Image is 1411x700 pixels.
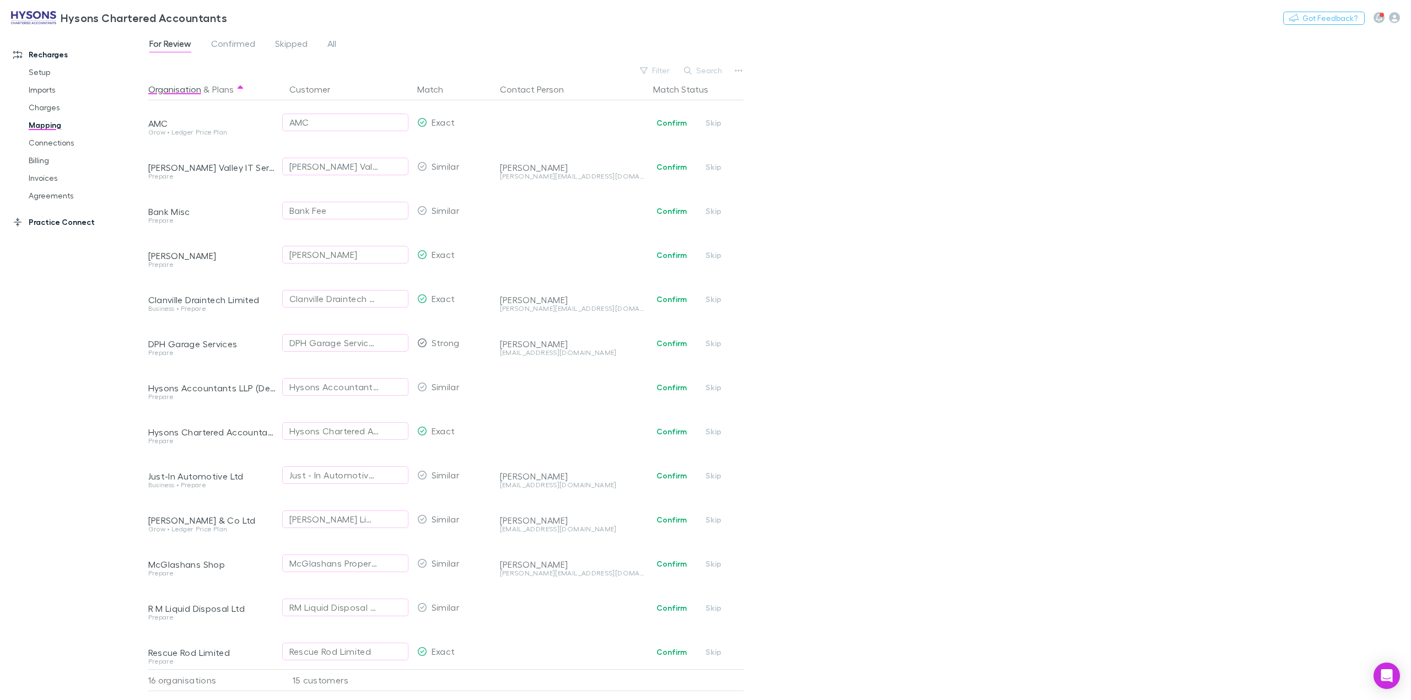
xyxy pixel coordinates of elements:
div: AMC [148,118,276,129]
button: Clanville Draintech Limited [282,290,408,308]
button: Skip [696,293,731,306]
div: Just - In Automotive Limited [289,469,379,482]
div: AMC [289,116,309,129]
button: Confirm [649,337,694,350]
div: Clanville Draintech Limited [289,292,379,305]
div: [PERSON_NAME] [500,515,644,526]
button: DPH Garage Services Ltd [282,334,408,352]
button: Confirm [649,204,694,218]
div: Business • Prepare [148,482,276,488]
div: Just-In Automotive Ltd [148,471,276,482]
div: [PERSON_NAME] [500,471,644,482]
div: [PERSON_NAME] Valley IT Services Limited [289,160,379,173]
button: Confirm [649,293,694,306]
button: McGlashans Property Services [282,554,408,572]
span: Strong [432,337,460,348]
span: Similar [432,514,460,524]
button: Confirm [649,601,694,615]
button: Organisation [148,78,201,100]
button: Skip [696,469,731,482]
div: 16 organisations [148,669,281,691]
div: Prepare [148,570,276,577]
div: Prepare [148,173,276,180]
button: Confirm [649,249,694,262]
button: Confirm [649,645,694,659]
button: Plans [212,78,234,100]
a: Hysons Chartered Accountants [4,4,234,31]
span: Similar [432,161,460,171]
button: [PERSON_NAME] [282,246,408,263]
div: [PERSON_NAME] & Co Ltd [148,515,276,526]
button: Skip [696,645,731,659]
span: Similar [432,381,460,392]
button: Skip [696,381,731,394]
button: Confirm [649,160,694,174]
a: Invoices [18,169,157,187]
span: Exact [432,249,455,260]
div: Prepare [148,614,276,621]
div: Business • Prepare [148,305,276,312]
div: Prepare [148,438,276,444]
div: Hysons Chartered Accountants [289,424,379,438]
button: Confirm [649,513,694,526]
div: [PERSON_NAME] [500,162,644,173]
h3: Hysons Chartered Accountants [61,11,227,24]
div: Grow • Ledger Price Plan [148,526,276,532]
button: Confirm [649,425,694,438]
div: Clanville Draintech Limited [148,294,276,305]
button: Confirm [649,557,694,570]
button: Just - In Automotive Limited [282,466,408,484]
button: Match [417,78,456,100]
button: Contact Person [500,78,577,100]
span: Similar [432,558,460,568]
button: Skip [696,513,731,526]
span: Exact [432,646,455,656]
button: AMC [282,114,408,131]
div: Prepare [148,261,276,268]
div: McGlashans Shop [148,559,276,570]
button: Customer [289,78,343,100]
div: Rescue Rod Limited [148,647,276,658]
span: Similar [432,205,460,216]
div: [PERSON_NAME][EMAIL_ADDRESS][DOMAIN_NAME] [500,173,644,180]
a: Mapping [18,116,157,134]
button: Match Status [653,78,721,100]
div: [PERSON_NAME][EMAIL_ADDRESS][DOMAIN_NAME] [500,305,644,312]
button: Skip [696,557,731,570]
span: Exact [432,293,455,304]
button: Search [678,64,729,77]
button: Skip [696,601,731,615]
span: Similar [432,602,460,612]
div: [EMAIL_ADDRESS][DOMAIN_NAME] [500,526,644,532]
button: Confirm [649,469,694,482]
a: Imports [18,81,157,99]
button: [PERSON_NAME] Limited [282,510,408,528]
button: [PERSON_NAME] Valley IT Services Limited [282,158,408,175]
div: Open Intercom Messenger [1374,663,1400,689]
button: Got Feedback? [1283,12,1365,25]
button: Rescue Rod Limited [282,643,408,660]
div: Prepare [148,394,276,400]
button: Skip [696,337,731,350]
div: 15 customers [281,669,413,691]
a: Setup [18,63,157,81]
div: Hysons Chartered Accountants [148,427,276,438]
button: Hysons Chartered Accountants [282,422,408,440]
button: RM Liquid Disposal Limited [282,599,408,616]
span: Similar [432,470,460,480]
div: McGlashans Property Services [289,557,379,570]
span: Confirmed [211,38,255,52]
div: Hysons Accountants LLP (Deactivated) [148,383,276,394]
div: Rescue Rod Limited [289,645,371,658]
div: [EMAIL_ADDRESS][DOMAIN_NAME] [500,349,644,356]
div: Bank Fee [289,204,327,217]
a: Charges [18,99,157,116]
button: Bank Fee [282,202,408,219]
img: Hysons Chartered Accountants's Logo [11,11,56,24]
div: [PERSON_NAME] [500,559,644,570]
button: Skip [696,204,731,218]
div: R M Liquid Disposal Ltd [148,603,276,614]
a: Billing [18,152,157,169]
div: [EMAIL_ADDRESS][DOMAIN_NAME] [500,482,644,488]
